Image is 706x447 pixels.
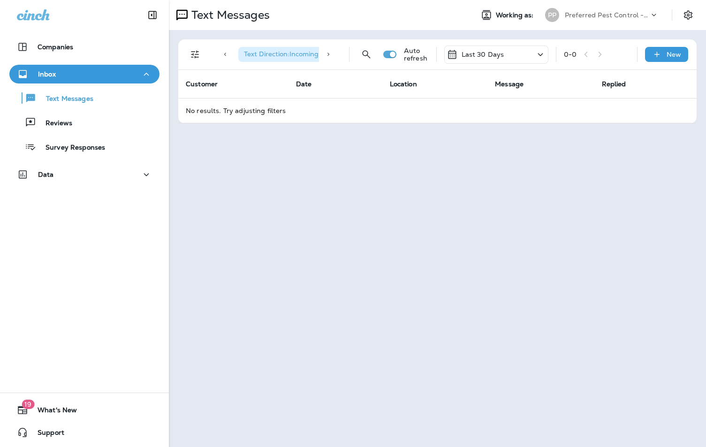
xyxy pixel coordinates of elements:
[545,8,559,22] div: PP
[244,50,319,58] span: Text Direction : Incoming
[36,144,105,152] p: Survey Responses
[38,171,54,178] p: Data
[9,113,159,132] button: Reviews
[22,400,34,409] span: 19
[38,43,73,51] p: Companies
[462,51,504,58] p: Last 30 Days
[296,80,312,88] span: Date
[186,80,218,88] span: Customer
[9,88,159,108] button: Text Messages
[680,7,697,23] button: Settings
[139,6,166,24] button: Collapse Sidebar
[564,51,577,58] div: 0 - 0
[495,80,524,88] span: Message
[178,98,697,123] td: No results. Try adjusting filters
[9,401,159,419] button: 19What's New
[9,65,159,83] button: Inbox
[9,137,159,157] button: Survey Responses
[9,423,159,442] button: Support
[37,95,93,104] p: Text Messages
[28,429,64,440] span: Support
[496,11,536,19] span: Working as:
[357,45,376,64] button: Search Messages
[9,38,159,56] button: Companies
[667,51,681,58] p: New
[9,165,159,184] button: Data
[404,47,429,62] p: Auto refresh
[602,80,626,88] span: Replied
[188,8,270,22] p: Text Messages
[565,11,649,19] p: Preferred Pest Control - Palmetto
[36,119,72,128] p: Reviews
[28,406,77,417] span: What's New
[38,70,56,78] p: Inbox
[390,80,417,88] span: Location
[186,45,205,64] button: Filters
[238,47,334,62] div: Text Direction:Incoming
